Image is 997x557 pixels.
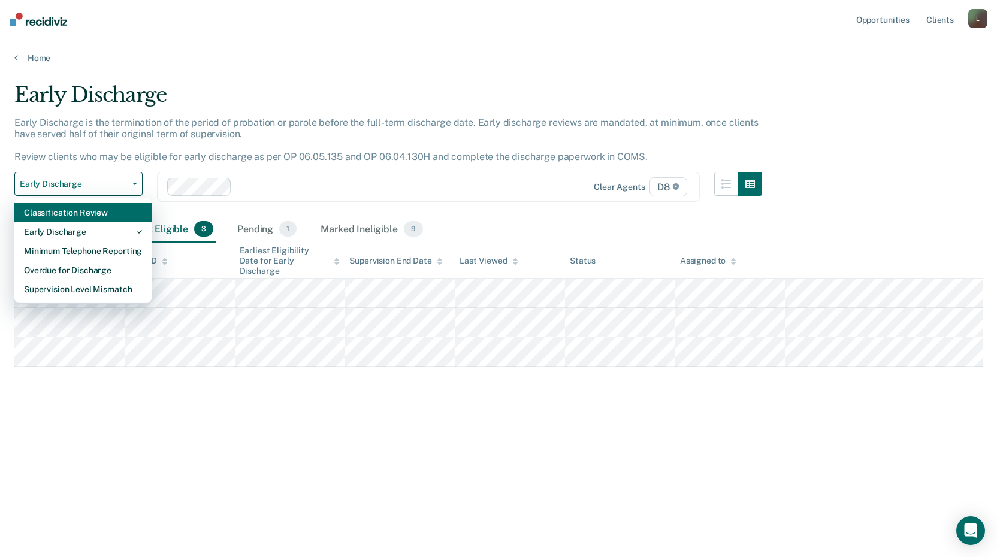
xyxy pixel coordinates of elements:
div: Last Viewed [460,256,518,266]
div: Overdue for Discharge [24,261,142,280]
img: Recidiviz [10,13,67,26]
p: Early Discharge is the termination of the period of probation or parole before the full-term disc... [14,117,759,163]
div: Classification Review [24,203,142,222]
span: D8 [649,177,687,196]
button: Early Discharge [14,172,143,196]
div: Supervision Level Mismatch [24,280,142,299]
div: Open Intercom Messenger [956,516,985,545]
span: Early Discharge [20,179,128,189]
div: Earliest Eligibility Date for Early Discharge [240,246,340,276]
span: 1 [279,221,297,237]
div: Clear agents [594,182,645,192]
div: Supervision End Date [349,256,442,266]
span: 3 [194,221,213,237]
div: Assigned to [680,256,736,266]
a: Home [14,53,983,63]
div: Status [570,256,596,266]
div: Early Discharge [14,83,762,117]
div: Almost Eligible3 [119,216,216,243]
span: 9 [404,221,423,237]
button: L [968,9,987,28]
div: Minimum Telephone Reporting [24,241,142,261]
div: Marked Ineligible9 [318,216,425,243]
div: Pending1 [235,216,299,243]
div: Early Discharge [24,222,142,241]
